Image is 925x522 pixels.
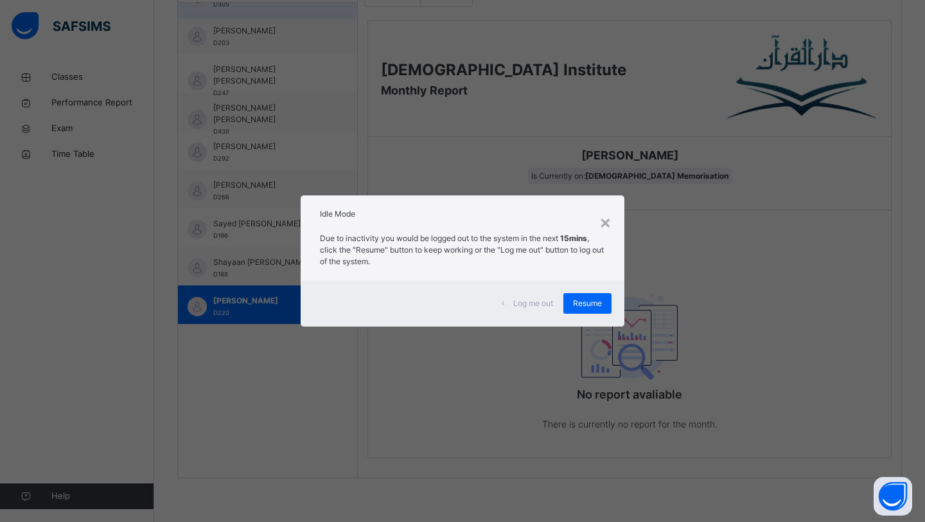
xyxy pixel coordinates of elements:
[513,298,553,309] span: Log me out
[320,233,605,267] p: Due to inactivity you would be logged out to the system in the next , click the "Resume" button t...
[874,477,912,516] button: Open asap
[560,233,587,243] strong: 15mins
[573,298,602,309] span: Resume
[320,208,605,220] h2: Idle Mode
[599,208,612,235] div: ×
